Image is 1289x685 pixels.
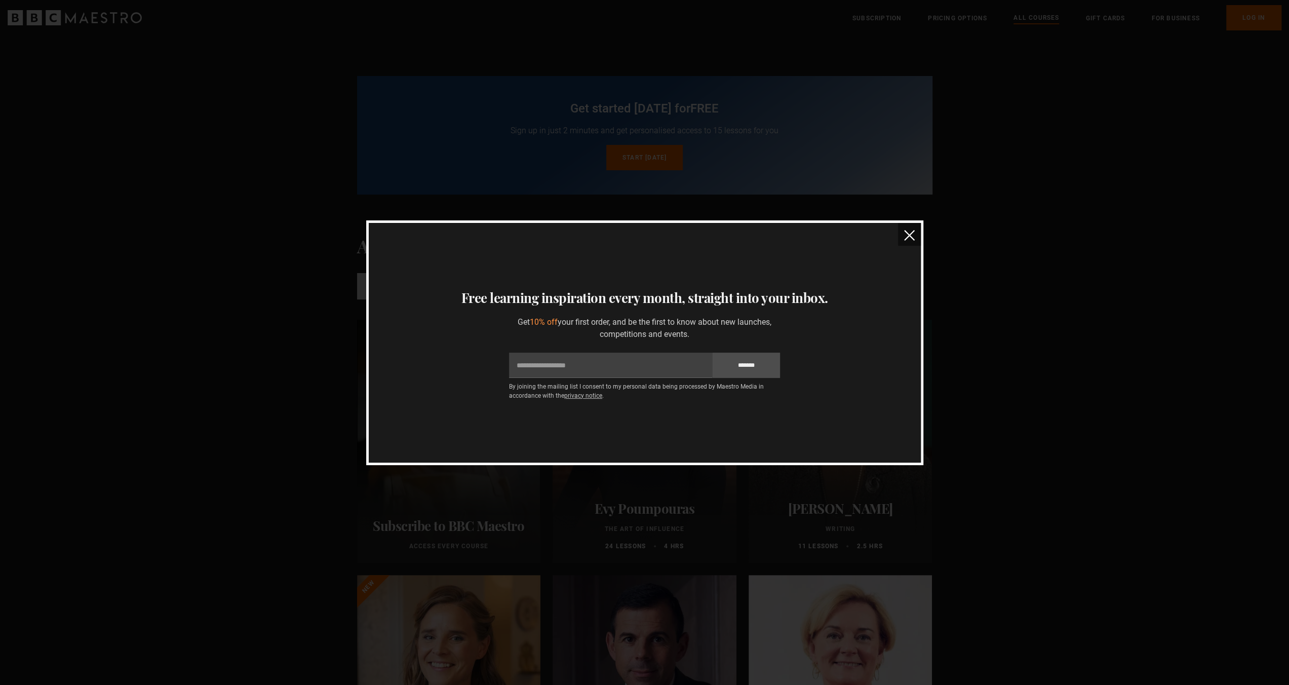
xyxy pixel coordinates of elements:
p: By joining the mailing list I consent to my personal data being processed by Maestro Media in acc... [509,382,780,400]
span: 10% off [530,317,558,327]
button: close [898,223,921,246]
h3: Free learning inspiration every month, straight into your inbox. [381,288,909,308]
p: Get your first order, and be the first to know about new launches, competitions and events. [509,316,780,340]
a: privacy notice [564,392,602,399]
